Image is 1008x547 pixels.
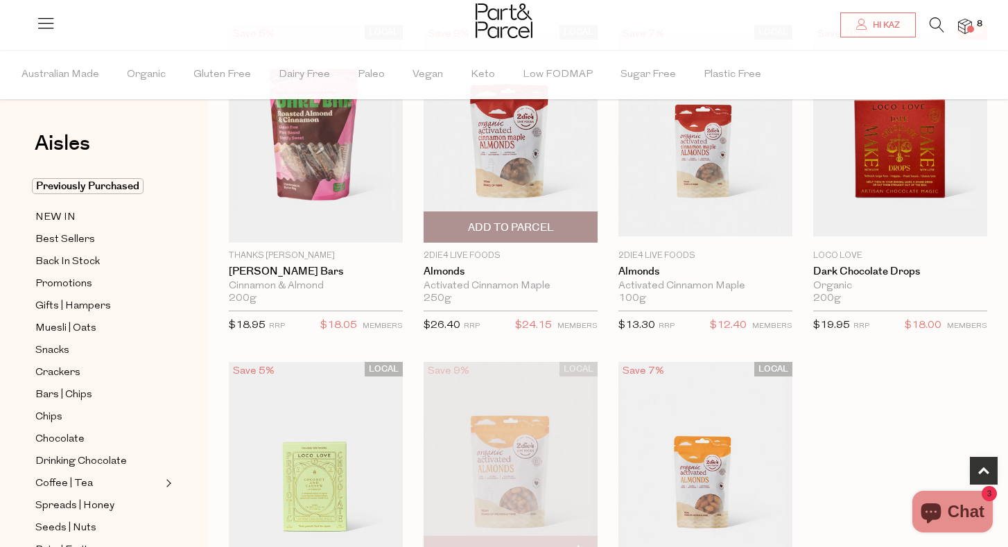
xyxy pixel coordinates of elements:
a: Spreads | Honey [35,497,162,514]
small: RRP [853,322,869,330]
span: Gifts | Hampers [35,298,111,315]
span: Drinking Chocolate [35,453,127,470]
div: Activated Cinnamon Maple [424,280,598,293]
a: Crackers [35,364,162,381]
span: Gluten Free [193,51,251,99]
small: MEMBERS [557,322,598,330]
span: 250g [424,293,451,305]
a: [PERSON_NAME] Bars [229,266,403,278]
button: Expand/Collapse Coffee | Tea [162,475,172,492]
span: Back In Stock [35,254,100,270]
span: Hi kaz [869,19,900,31]
small: RRP [269,322,285,330]
p: 2Die4 Live Foods [424,250,598,262]
a: NEW IN [35,209,162,226]
a: Chips [35,408,162,426]
a: Dark Chocolate Drops [813,266,987,278]
span: Crackers [35,365,80,381]
span: Muesli | Oats [35,320,96,337]
span: NEW IN [35,209,76,226]
a: Almonds [618,266,792,278]
a: Previously Purchased [35,178,162,195]
inbox-online-store-chat: Shopify online store chat [908,491,997,536]
small: MEMBERS [947,322,987,330]
div: Save 7% [618,362,668,381]
a: Coffee | Tea [35,475,162,492]
p: Thanks [PERSON_NAME] [229,250,403,262]
span: Paleo [358,51,385,99]
div: Organic [813,280,987,293]
img: Dark Chocolate Drops [813,31,987,236]
span: Australian Made [21,51,99,99]
span: Aisles [35,128,90,159]
div: Save 5% [229,362,279,381]
span: Dairy Free [279,51,330,99]
span: Keto [471,51,495,99]
div: Activated Cinnamon Maple [618,280,792,293]
small: RRP [659,322,675,330]
span: $18.00 [905,317,941,335]
button: Add To Parcel [424,211,598,243]
span: Spreads | Honey [35,498,114,514]
a: Chocolate [35,431,162,448]
span: $13.30 [618,320,655,331]
span: $18.95 [229,320,266,331]
img: Almonds [618,31,792,236]
img: Part&Parcel [476,3,532,38]
img: Darl Bars [229,25,403,243]
a: Almonds [424,266,598,278]
span: LOCAL [754,362,792,376]
img: Almonds [424,31,598,236]
span: Chips [35,409,62,426]
span: $18.05 [320,317,357,335]
span: $24.15 [515,317,552,335]
span: Plastic Free [704,51,761,99]
span: Low FODMAP [523,51,593,99]
small: RRP [464,322,480,330]
span: Previously Purchased [32,178,144,194]
a: Seeds | Nuts [35,519,162,537]
a: Best Sellers [35,231,162,248]
span: 100g [618,293,646,305]
p: Loco Love [813,250,987,262]
span: 200g [813,293,841,305]
a: Muesli | Oats [35,320,162,337]
a: Gifts | Hampers [35,297,162,315]
span: Add To Parcel [468,220,554,235]
a: Hi kaz [840,12,916,37]
div: Cinnamon & Almond [229,280,403,293]
span: Best Sellers [35,232,95,248]
a: Drinking Chocolate [35,453,162,470]
span: Coffee | Tea [35,476,93,492]
p: 2Die4 Live Foods [618,250,792,262]
a: Back In Stock [35,253,162,270]
a: Bars | Chips [35,386,162,403]
span: $12.40 [710,317,747,335]
span: LOCAL [559,362,598,376]
div: Save 9% [424,362,473,381]
span: Organic [127,51,166,99]
a: Snacks [35,342,162,359]
span: $19.95 [813,320,850,331]
span: Snacks [35,342,69,359]
span: Chocolate [35,431,85,448]
a: 8 [958,19,972,33]
span: $26.40 [424,320,460,331]
span: LOCAL [365,362,403,376]
span: Promotions [35,276,92,293]
span: 8 [973,18,986,31]
a: Promotions [35,275,162,293]
span: 200g [229,293,257,305]
span: Sugar Free [620,51,676,99]
span: Seeds | Nuts [35,520,96,537]
span: Vegan [412,51,443,99]
span: Bars | Chips [35,387,92,403]
a: Aisles [35,133,90,168]
small: MEMBERS [363,322,403,330]
small: MEMBERS [752,322,792,330]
